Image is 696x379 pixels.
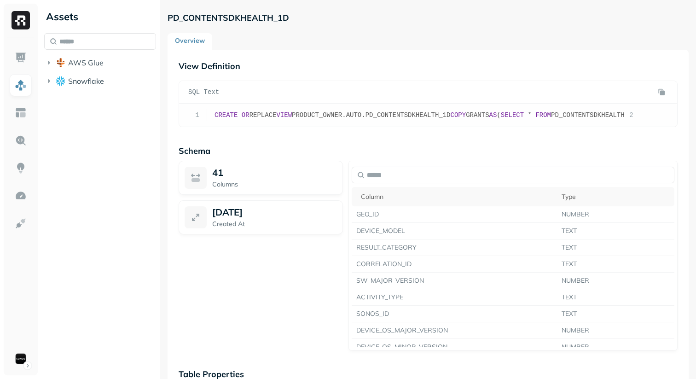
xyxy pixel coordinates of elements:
td: NUMBER [557,322,674,339]
span: REPLACE [249,111,277,119]
button: AWS Glue [44,55,156,70]
span: AWS Glue [68,58,104,67]
span: PD_CONTENTSDKHEALTH [551,111,625,119]
span: 1 [191,109,207,121]
p: 41 [212,167,223,178]
td: GEO_ID [352,206,557,223]
td: CORRELATION_ID [352,256,557,273]
div: Column [361,192,552,201]
td: DEVICE_MODEL [352,223,557,239]
td: NUMBER [557,273,674,289]
img: Optimization [15,190,27,202]
td: SW_MAJOR_VERSION [352,273,557,289]
span: FROM [535,111,551,119]
span: Snowflake [68,76,104,86]
span: AS [489,111,497,119]
td: ACTIVITY_TYPE [352,289,557,306]
img: Ryft [12,11,30,29]
p: Columns [212,180,337,189]
span: ( [497,111,500,119]
p: View Definition [179,61,678,71]
span: 2 [625,109,641,121]
span: SELECT [501,111,524,119]
span: VIEW [276,111,292,119]
img: Integrations [15,217,27,229]
p: [DATE] [212,206,243,218]
img: Dashboard [15,52,27,64]
td: TEXT [557,289,674,306]
td: RESULT_CATEGORY [352,239,557,256]
td: SONOS_ID [352,306,557,322]
img: Query Explorer [15,134,27,146]
p: PD_CONTENTSDKHEALTH_1D [168,12,289,23]
p: SQL Text [188,88,219,97]
td: NUMBER [557,339,674,356]
td: TEXT [557,256,674,273]
img: root [56,76,65,85]
td: TEXT [557,223,674,239]
img: root [56,58,65,67]
td: NUMBER [557,206,674,223]
span: COPY [451,111,466,119]
span: GRANTS [466,111,489,119]
td: TEXT [557,306,674,322]
td: TEXT [557,239,674,256]
img: Sonos [14,352,27,365]
img: Asset Explorer [15,107,27,119]
p: Schema [179,146,678,156]
img: Assets [15,79,27,91]
a: Overview [168,33,212,50]
td: DEVICE_OS_MAJOR_VERSION [352,322,557,339]
p: Created At [212,220,337,228]
div: Assets [44,9,156,24]
img: Insights [15,162,27,174]
span: OR [242,111,249,119]
span: PRODUCT_OWNER.AUTO.PD_CONTENTSDKHEALTH_1D [292,111,450,119]
button: Snowflake [44,74,156,88]
span: CREATE [215,111,238,119]
div: Type [562,192,670,201]
td: DEVICE_OS_MINOR_VERSION [352,339,557,356]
